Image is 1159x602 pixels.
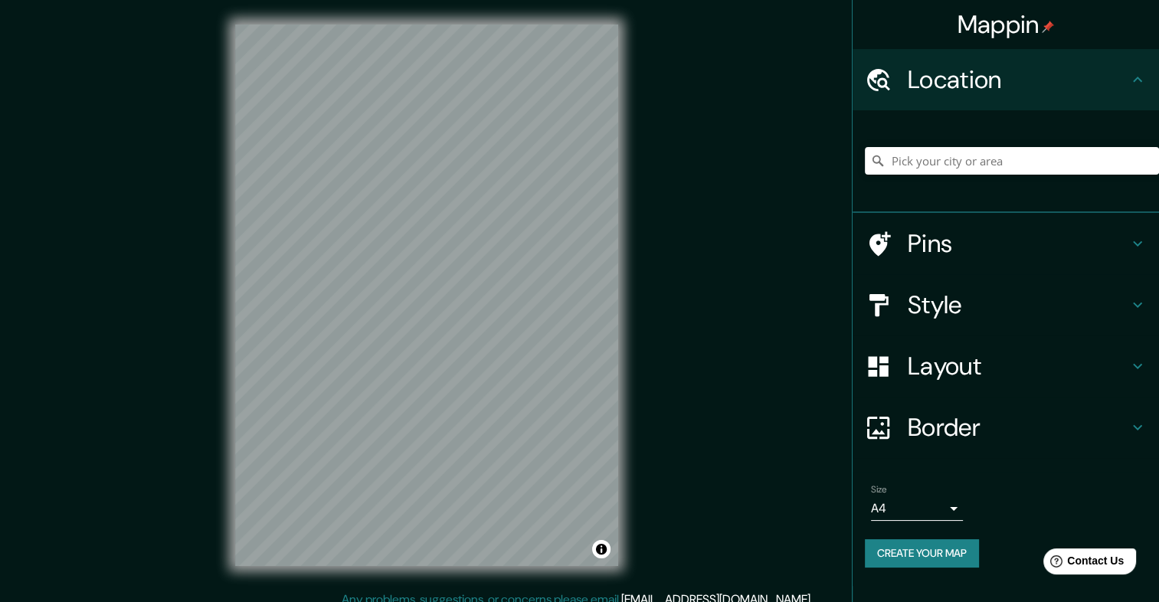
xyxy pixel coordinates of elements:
div: Pins [853,213,1159,274]
iframe: Help widget launcher [1023,542,1142,585]
h4: Layout [908,351,1128,381]
h4: Border [908,412,1128,443]
div: Layout [853,335,1159,397]
h4: Location [908,64,1128,95]
img: pin-icon.png [1042,21,1054,33]
h4: Mappin [958,9,1055,40]
button: Create your map [865,539,979,568]
input: Pick your city or area [865,147,1159,175]
canvas: Map [235,25,618,566]
h4: Style [908,290,1128,320]
div: Style [853,274,1159,335]
h4: Pins [908,228,1128,259]
div: A4 [871,496,963,521]
div: Location [853,49,1159,110]
div: Border [853,397,1159,458]
button: Toggle attribution [592,540,611,558]
label: Size [871,483,887,496]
